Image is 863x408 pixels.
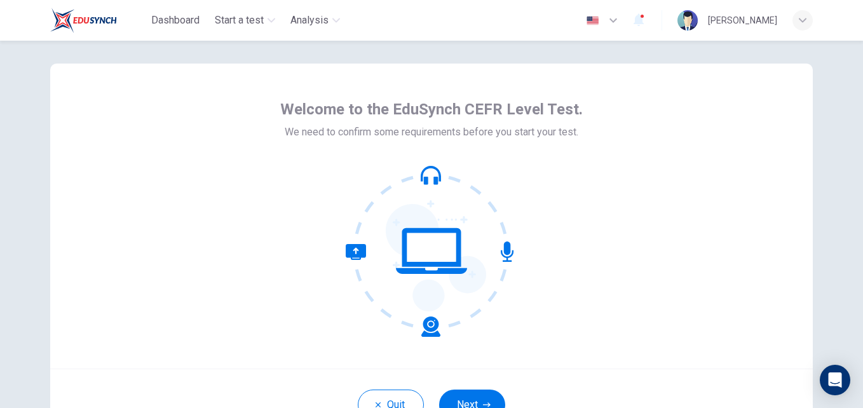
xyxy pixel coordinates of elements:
button: Start a test [210,9,280,32]
div: Open Intercom Messenger [820,365,850,395]
button: Analysis [285,9,345,32]
img: Profile picture [677,10,698,31]
a: EduSynch logo [50,8,146,33]
span: Start a test [215,13,264,28]
span: We need to confirm some requirements before you start your test. [285,125,578,140]
span: Welcome to the EduSynch CEFR Level Test. [280,99,583,119]
span: Dashboard [151,13,200,28]
span: Analysis [290,13,329,28]
img: EduSynch logo [50,8,117,33]
img: en [585,16,601,25]
div: [PERSON_NAME] [708,13,777,28]
button: Dashboard [146,9,205,32]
